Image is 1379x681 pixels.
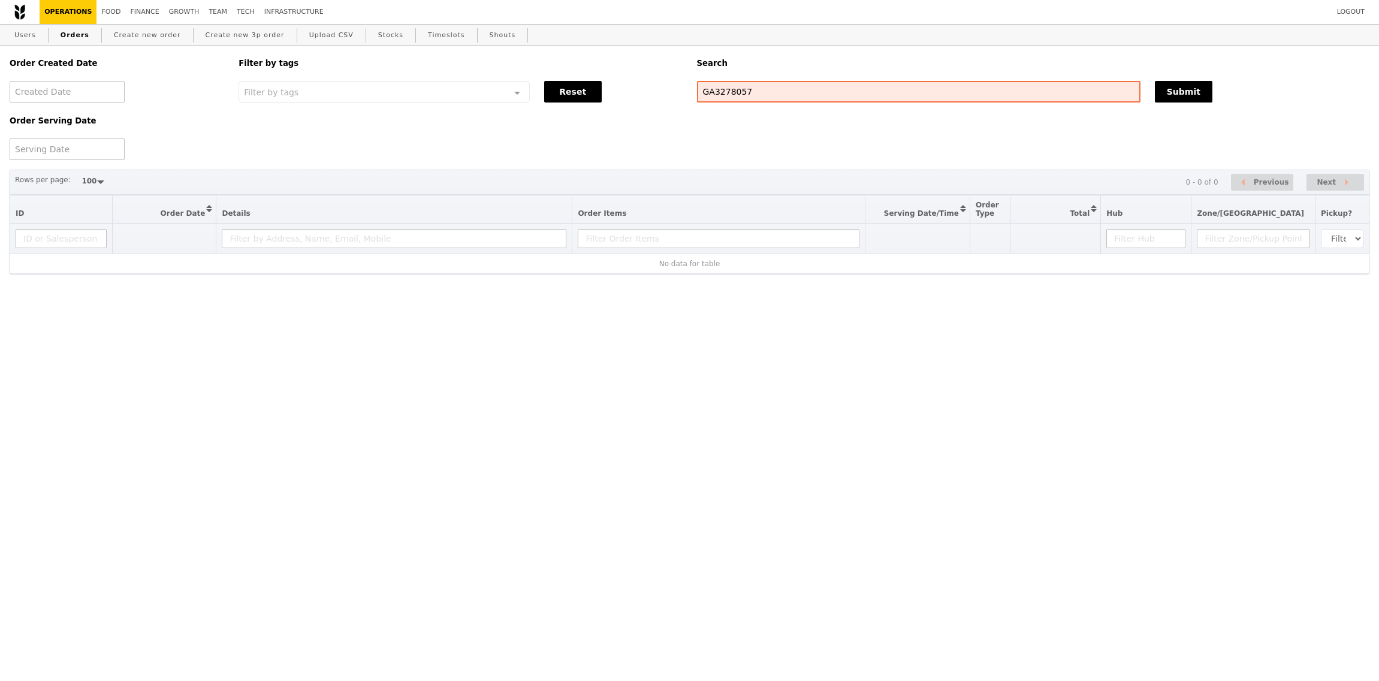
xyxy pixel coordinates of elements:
[1321,209,1352,218] span: Pickup?
[10,138,125,160] input: Serving Date
[976,201,999,218] span: Order Type
[1231,174,1293,191] button: Previous
[109,25,186,46] a: Create new order
[1185,178,1218,186] div: 0 - 0 of 0
[10,116,224,125] h5: Order Serving Date
[1106,229,1185,248] input: Filter Hub
[578,209,626,218] span: Order Items
[578,229,859,248] input: Filter Order Items
[373,25,408,46] a: Stocks
[222,209,250,218] span: Details
[1306,174,1364,191] button: Next
[1197,229,1309,248] input: Filter Zone/Pickup Point
[697,81,1140,103] input: Search any field
[14,4,25,20] img: Grain logo
[1155,81,1212,103] button: Submit
[1106,209,1122,218] span: Hub
[304,25,358,46] a: Upload CSV
[201,25,289,46] a: Create new 3p order
[10,81,125,103] input: Created Date
[15,174,71,186] label: Rows per page:
[16,260,1363,268] div: No data for table
[239,59,682,68] h5: Filter by tags
[16,229,107,248] input: ID or Salesperson name
[16,209,24,218] span: ID
[697,59,1370,68] h5: Search
[1197,209,1304,218] span: Zone/[GEOGRAPHIC_DATA]
[244,86,298,97] span: Filter by tags
[10,59,224,68] h5: Order Created Date
[544,81,602,103] button: Reset
[222,229,566,248] input: Filter by Address, Name, Email, Mobile
[56,25,94,46] a: Orders
[423,25,469,46] a: Timeslots
[10,25,41,46] a: Users
[1254,175,1289,189] span: Previous
[485,25,521,46] a: Shouts
[1317,175,1336,189] span: Next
